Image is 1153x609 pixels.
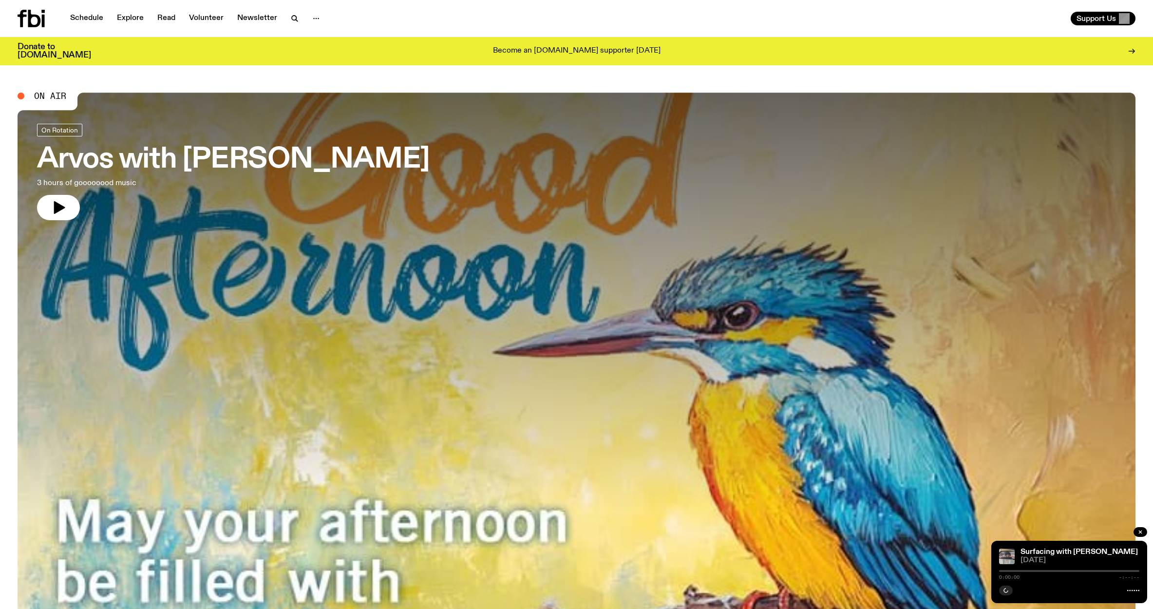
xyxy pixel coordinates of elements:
[151,12,181,25] a: Read
[64,12,109,25] a: Schedule
[111,12,150,25] a: Explore
[493,47,661,56] p: Become an [DOMAIN_NAME] supporter [DATE]
[41,126,78,133] span: On Rotation
[1021,557,1139,564] span: [DATE]
[18,43,91,59] h3: Donate to [DOMAIN_NAME]
[231,12,283,25] a: Newsletter
[37,177,286,189] p: 3 hours of goooooood music
[1071,12,1135,25] button: Support Us
[1119,575,1139,580] span: -:--:--
[37,146,430,173] h3: Arvos with [PERSON_NAME]
[1021,548,1138,556] a: Surfacing with [PERSON_NAME]
[183,12,229,25] a: Volunteer
[34,92,66,100] span: On Air
[1077,14,1116,23] span: Support Us
[37,124,82,136] a: On Rotation
[999,575,1020,580] span: 0:00:00
[37,124,430,220] a: Arvos with [PERSON_NAME]3 hours of goooooood music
